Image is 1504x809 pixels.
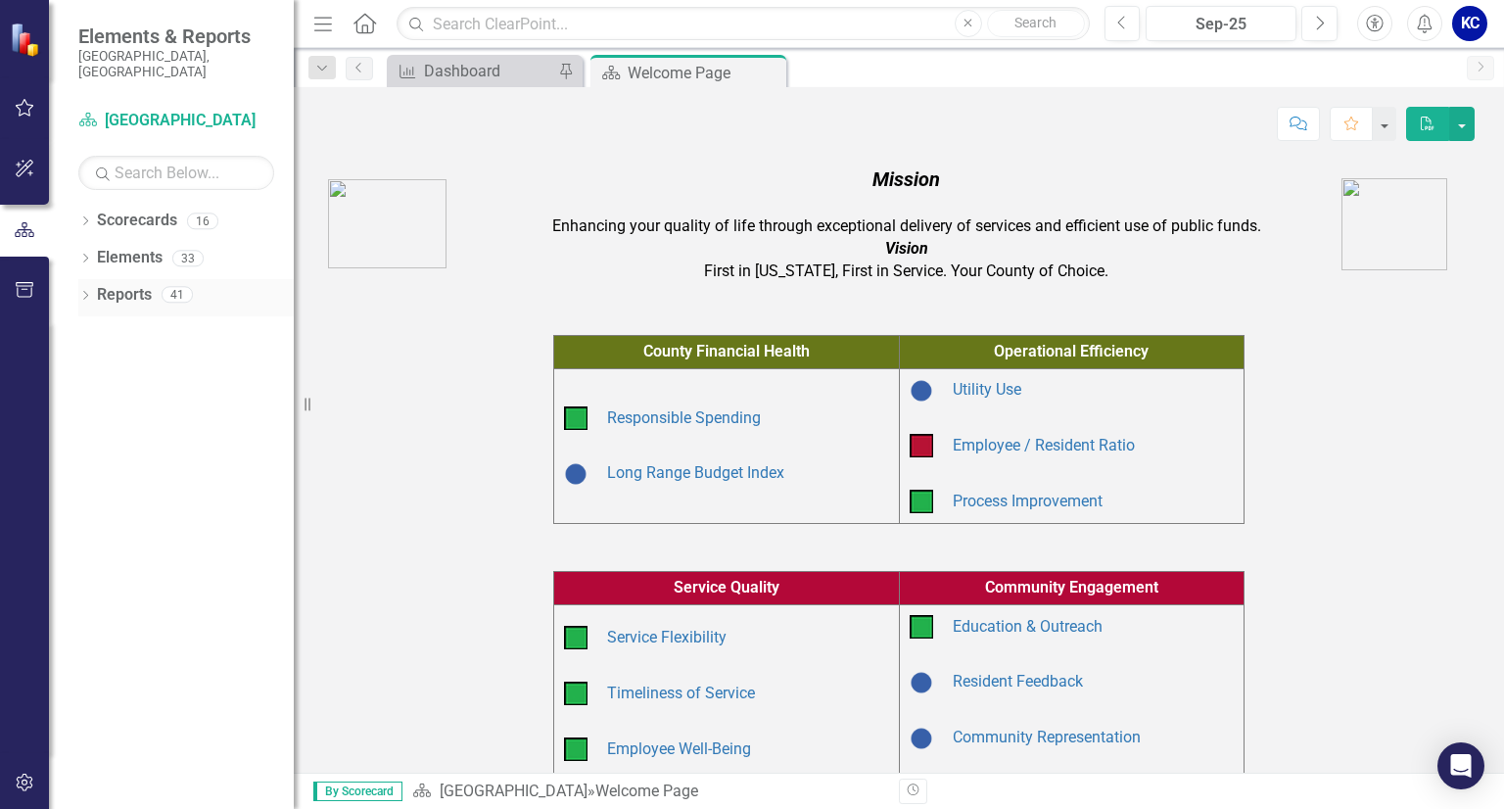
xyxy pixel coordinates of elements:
a: Employee Well-Being [607,739,751,758]
span: Community Engagement [985,578,1158,596]
div: 41 [162,287,193,304]
div: 16 [187,213,218,229]
div: Welcome Page [595,782,698,800]
button: KC [1452,6,1487,41]
img: AC_Logo.png [328,179,446,268]
a: [GEOGRAPHIC_DATA] [440,782,587,800]
a: Reports [97,284,152,307]
em: Mission [872,167,940,191]
img: On Target [910,490,933,513]
div: Sep-25 [1152,13,1290,36]
img: On Target [564,738,587,761]
a: Utility Use [953,380,1021,399]
img: AA%20logo.png [1341,178,1447,270]
a: [GEOGRAPHIC_DATA] [78,110,274,132]
button: Sep-25 [1146,6,1296,41]
span: Elements & Reports [78,24,274,48]
img: Baselining [910,379,933,403]
a: Employee / Resident Ratio [953,436,1135,454]
a: Long Range Budget Index [607,463,784,482]
span: County Financial Health [643,342,810,360]
img: On Target [564,406,587,430]
img: Baselining [910,671,933,694]
button: Search [987,10,1085,37]
span: Search [1014,15,1057,30]
small: [GEOGRAPHIC_DATA], [GEOGRAPHIC_DATA] [78,48,274,80]
a: Responsible Spending [607,408,761,427]
em: Vision [885,239,928,258]
img: Below Plan [910,434,933,457]
a: Resident Feedback [953,672,1083,690]
div: » [412,781,884,803]
a: Service Flexibility [607,628,727,646]
span: By Scorecard [313,782,402,801]
img: On Target [910,615,933,639]
a: Scorecards [97,210,177,232]
div: Dashboard [424,59,553,83]
a: Process Improvement [953,492,1103,510]
input: Search Below... [78,156,274,190]
div: 33 [172,250,204,266]
img: ClearPoint Strategy [10,23,44,57]
a: Community Representation [953,728,1141,746]
input: Search ClearPoint... [397,7,1089,41]
a: Elements [97,247,163,269]
span: Operational Efficiency [994,342,1149,360]
a: Education & Outreach [953,617,1103,636]
img: Baselining [910,727,933,750]
div: Welcome Page [628,61,781,85]
div: Open Intercom Messenger [1437,742,1484,789]
img: On Target [564,682,587,705]
a: Dashboard [392,59,553,83]
td: Enhancing your quality of life through exceptional delivery of services and efficient use of publ... [477,161,1337,288]
img: Baselining [564,462,587,486]
img: On Target [564,626,587,649]
span: Service Quality [674,578,779,596]
a: Timeliness of Service [607,684,755,702]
